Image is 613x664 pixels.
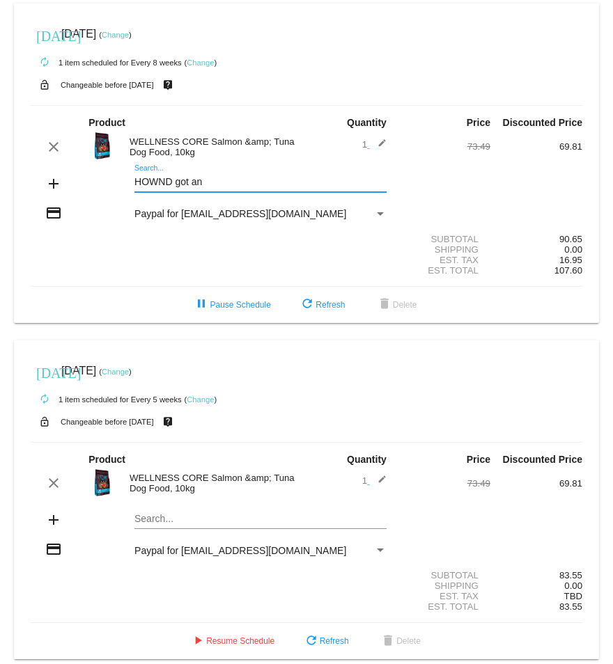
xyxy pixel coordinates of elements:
[134,208,387,219] mat-select: Payment Method
[123,136,306,157] div: WELLNESS CORE Salmon &amp; Tuna Dog Food, 10kg
[36,76,53,94] mat-icon: lock_open
[398,141,490,152] div: 73.49
[362,139,387,150] span: 1
[102,367,129,376] a: Change
[185,58,217,67] small: ( )
[398,255,490,265] div: Est. Tax
[398,478,490,489] div: 73.49
[88,468,116,496] img: 73717.jpg
[99,31,132,39] small: ( )
[503,117,582,128] strong: Discounted Price
[370,139,387,155] mat-icon: edit
[467,454,490,465] strong: Price
[362,475,387,486] span: 1
[398,570,490,580] div: Subtotal
[398,265,490,276] div: Est. Total
[160,413,176,431] mat-icon: live_help
[123,473,306,493] div: WELLNESS CORE Salmon &amp; Tuna Dog Food, 10kg
[368,629,432,654] button: Delete
[160,76,176,94] mat-icon: live_help
[61,81,154,89] small: Changeable before [DATE]
[45,205,62,221] mat-icon: credit_card
[31,395,182,404] small: 1 item scheduled for Every 5 weeks
[380,636,421,646] span: Delete
[88,117,125,128] strong: Product
[185,395,217,404] small: ( )
[88,132,116,159] img: 73717.jpg
[564,580,582,591] span: 0.00
[187,58,214,67] a: Change
[134,514,387,525] input: Search...
[36,391,53,408] mat-icon: autorenew
[380,633,396,650] mat-icon: delete
[490,234,582,244] div: 90.65
[347,454,387,465] strong: Quantity
[134,545,346,556] span: Paypal for [EMAIL_ADDRESS][DOMAIN_NAME]
[182,292,281,317] button: Pause Schedule
[559,601,582,612] span: 83.55
[490,141,582,152] div: 69.81
[193,300,270,310] span: Pause Schedule
[187,395,214,404] a: Change
[299,297,316,313] mat-icon: refresh
[45,541,62,558] mat-icon: credit_card
[189,633,206,650] mat-icon: play_arrow
[288,292,356,317] button: Refresh
[559,255,582,265] span: 16.95
[564,244,582,255] span: 0.00
[193,297,210,313] mat-icon: pause
[376,297,393,313] mat-icon: delete
[554,265,582,276] span: 107.60
[134,177,387,188] input: Search...
[299,300,345,310] span: Refresh
[347,117,387,128] strong: Quantity
[564,591,582,601] span: TBD
[189,636,274,646] span: Resume Schedule
[398,244,490,255] div: Shipping
[31,58,182,67] small: 1 item scheduled for Every 8 weeks
[99,367,132,376] small: ( )
[134,545,387,556] mat-select: Payment Method
[178,629,286,654] button: Resume Schedule
[102,31,129,39] a: Change
[292,629,360,654] button: Refresh
[398,591,490,601] div: Est. Tax
[365,292,428,317] button: Delete
[45,512,62,528] mat-icon: add
[467,117,490,128] strong: Price
[45,139,62,155] mat-icon: clear
[490,570,582,580] div: 83.55
[398,580,490,591] div: Shipping
[88,454,125,465] strong: Product
[36,363,53,380] mat-icon: [DATE]
[36,54,53,71] mat-icon: autorenew
[303,633,320,650] mat-icon: refresh
[303,636,349,646] span: Refresh
[398,601,490,612] div: Est. Total
[61,418,154,426] small: Changeable before [DATE]
[370,475,387,491] mat-icon: edit
[398,234,490,244] div: Subtotal
[36,26,53,43] mat-icon: [DATE]
[376,300,417,310] span: Delete
[45,175,62,192] mat-icon: add
[36,413,53,431] mat-icon: lock_open
[45,475,62,491] mat-icon: clear
[134,208,346,219] span: Paypal for [EMAIL_ADDRESS][DOMAIN_NAME]
[490,478,582,489] div: 69.81
[503,454,582,465] strong: Discounted Price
